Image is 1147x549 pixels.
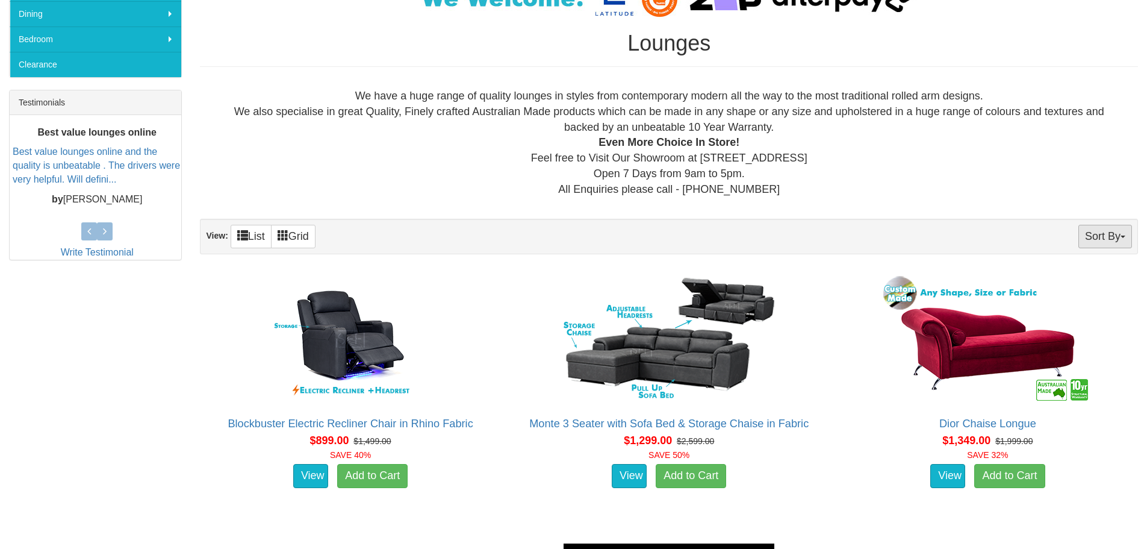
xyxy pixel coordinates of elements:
[10,1,181,27] a: Dining
[353,436,391,446] del: $1,499.00
[61,247,134,257] a: Write Testimonial
[1078,225,1132,248] button: Sort By
[228,418,473,430] a: Blockbuster Electric Recliner Chair in Rhino Fabric
[930,464,965,488] a: View
[561,273,777,406] img: Monte 3 Seater with Sofa Bed & Storage Chaise in Fabric
[231,225,272,248] a: List
[10,27,181,52] a: Bedroom
[677,436,714,446] del: $2,599.00
[879,273,1096,406] img: Dior Chaise Longue
[624,434,672,447] span: $1,299.00
[271,225,316,248] a: Grid
[967,450,1008,460] font: SAVE 32%
[337,464,408,488] a: Add to Cart
[52,194,63,204] b: by
[939,418,1036,430] a: Dior Chaise Longue
[200,31,1138,55] h1: Lounges
[974,464,1045,488] a: Add to Cart
[293,464,328,488] a: View
[10,52,181,77] a: Clearance
[612,464,647,488] a: View
[598,136,739,148] b: Even More Choice In Store!
[656,464,726,488] a: Add to Cart
[942,434,990,447] span: $1,349.00
[995,436,1033,446] del: $1,999.00
[10,90,181,115] div: Testimonials
[13,146,180,184] a: Best value lounges online and the quality is unbeatable . The drivers were very helpful. Will def...
[330,450,371,460] font: SAVE 40%
[210,89,1128,197] div: We have a huge range of quality lounges in styles from contemporary modern all the way to the mos...
[309,434,349,447] span: $899.00
[648,450,689,460] font: SAVE 50%
[13,193,181,207] p: [PERSON_NAME]
[38,127,157,137] b: Best value lounges online
[206,231,228,240] strong: View:
[242,273,459,406] img: Blockbuster Electric Recliner Chair in Rhino Fabric
[529,418,809,430] a: Monte 3 Seater with Sofa Bed & Storage Chaise in Fabric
